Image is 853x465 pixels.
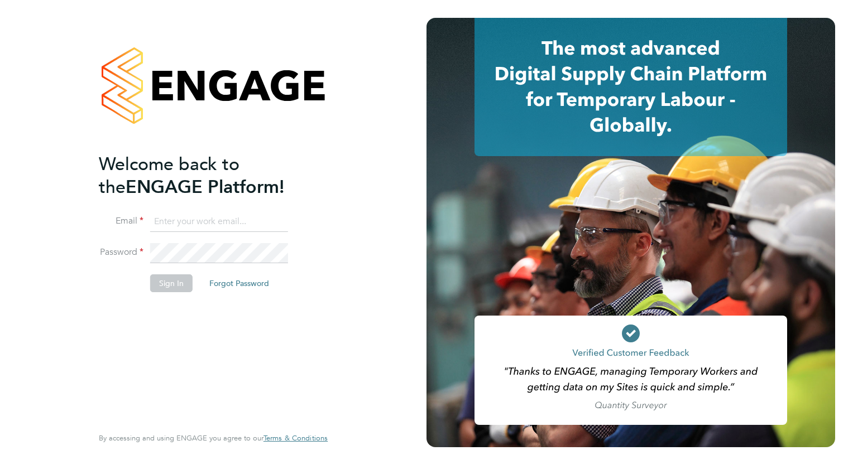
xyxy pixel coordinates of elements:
a: Terms & Conditions [263,434,328,443]
h2: ENGAGE Platform! [99,153,317,198]
label: Email [99,215,143,227]
button: Forgot Password [200,274,278,292]
label: Password [99,246,143,258]
input: Enter your work email... [150,212,288,232]
button: Sign In [150,274,193,292]
span: Welcome back to the [99,153,239,198]
span: By accessing and using ENGAGE you agree to our [99,433,328,443]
